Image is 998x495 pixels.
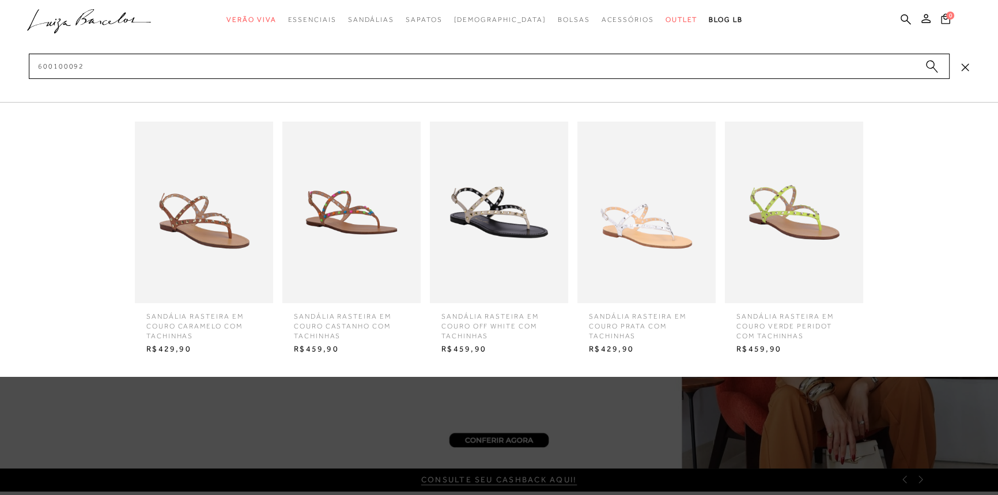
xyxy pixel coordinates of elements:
span: SANDÁLIA RASTEIRA EM COURO CARAMELO COM TACHINHAS [138,303,270,341]
span: [DEMOGRAPHIC_DATA] [453,16,546,24]
a: categoryNavScreenReaderText [288,9,336,31]
span: SANDÁLIA RASTEIRA EM COURO CASTANHO COM TACHINHAS [285,303,418,341]
a: categoryNavScreenReaderText [348,9,394,31]
a: SANDÁLIA RASTEIRA EM COURO PRATA COM TACHINHAS SANDÁLIA RASTEIRA EM COURO PRATA COM TACHINHAS R$4... [574,122,719,358]
a: SANDÁLIA RASTEIRA EM COURO VERDE PERIDOT COM TACHINHAS SANDÁLIA RASTEIRA EM COURO VERDE PERIDOT C... [722,122,866,358]
span: Bolsas [558,16,590,24]
a: categoryNavScreenReaderText [602,9,654,31]
input: Buscar. [29,54,950,79]
img: SANDÁLIA RASTEIRA EM COURO CASTANHO COM TACHINHAS [282,122,421,303]
a: categoryNavScreenReaderText [226,9,276,31]
a: SANDÁLIA RASTEIRA EM COURO OFF WHITE COM TACHINHAS SANDÁLIA RASTEIRA EM COURO OFF WHITE COM TACHI... [427,122,571,358]
span: 0 [946,12,954,20]
button: 0 [937,13,954,28]
span: Acessórios [602,16,654,24]
img: SANDÁLIA RASTEIRA EM COURO VERDE PERIDOT COM TACHINHAS [725,122,863,303]
span: Sandálias [348,16,394,24]
span: R$429,90 [138,341,270,358]
a: BLOG LB [709,9,742,31]
span: R$429,90 [580,341,713,358]
span: Sapatos [406,16,442,24]
a: SANDÁLIA RASTEIRA EM COURO CARAMELO COM TACHINHAS SANDÁLIA RASTEIRA EM COURO CARAMELO COM TACHINH... [132,122,276,358]
span: SANDÁLIA RASTEIRA EM COURO OFF WHITE COM TACHINHAS [433,303,565,341]
span: R$459,90 [433,341,565,358]
span: Outlet [666,16,698,24]
span: SANDÁLIA RASTEIRA EM COURO VERDE PERIDOT COM TACHINHAS [728,303,860,341]
a: noSubCategoriesText [453,9,546,31]
a: categoryNavScreenReaderText [558,9,590,31]
img: SANDÁLIA RASTEIRA EM COURO PRATA COM TACHINHAS [577,122,716,303]
img: SANDÁLIA RASTEIRA EM COURO OFF WHITE COM TACHINHAS [430,122,568,303]
span: Verão Viva [226,16,276,24]
span: BLOG LB [709,16,742,24]
span: SANDÁLIA RASTEIRA EM COURO PRATA COM TACHINHAS [580,303,713,341]
a: categoryNavScreenReaderText [666,9,698,31]
a: SANDÁLIA RASTEIRA EM COURO CASTANHO COM TACHINHAS SANDÁLIA RASTEIRA EM COURO CASTANHO COM TACHINH... [279,122,424,358]
a: categoryNavScreenReaderText [406,9,442,31]
span: R$459,90 [285,341,418,358]
span: Essenciais [288,16,336,24]
span: R$459,90 [728,341,860,358]
img: SANDÁLIA RASTEIRA EM COURO CARAMELO COM TACHINHAS [135,122,273,303]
